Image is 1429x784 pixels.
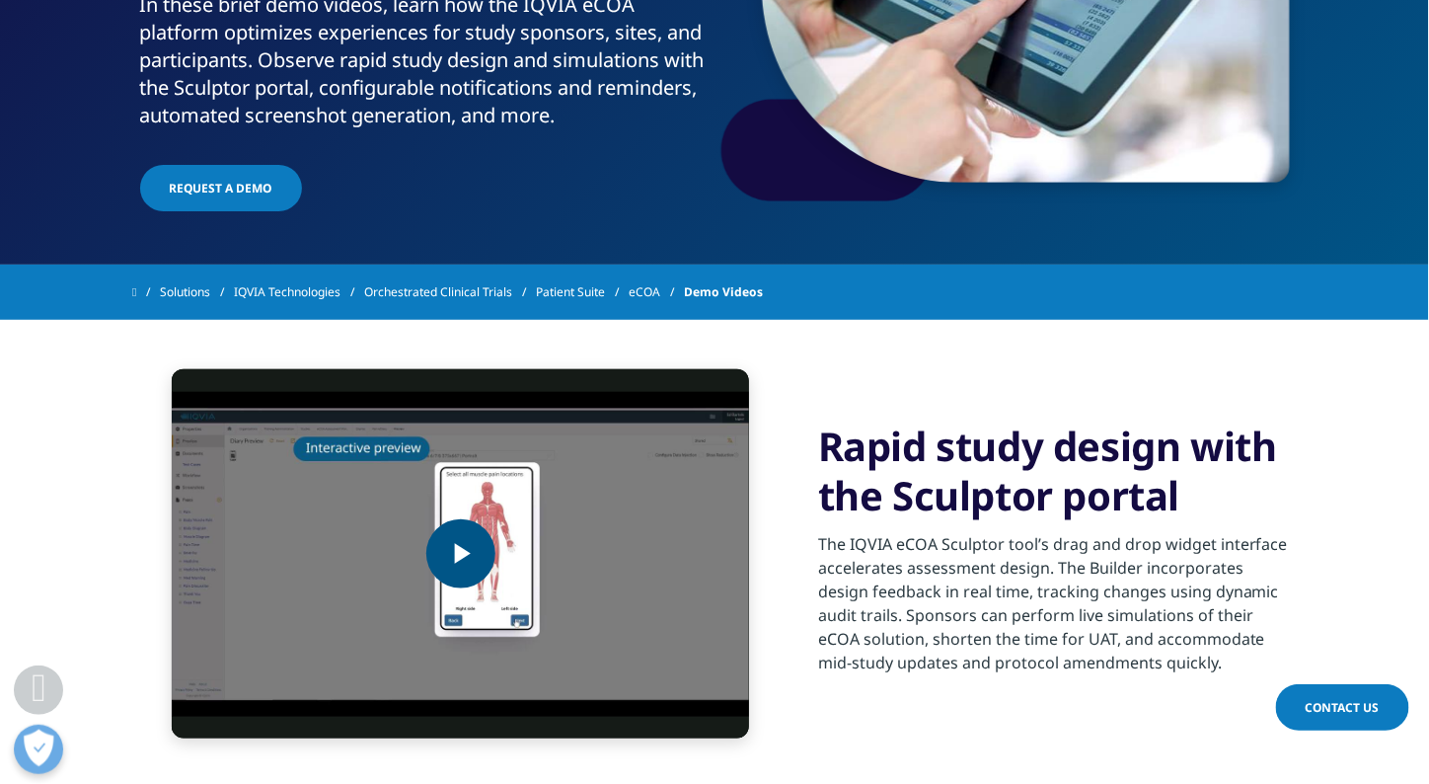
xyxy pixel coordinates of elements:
a: Request a Demo [140,165,302,211]
button: Play Video [426,519,495,588]
button: Open Preferences [14,725,63,774]
h3: Rapid study design with the Sculptor portal [818,422,1297,520]
video-js: Video Player [172,369,749,739]
span: Contact Us [1306,699,1380,716]
p: The IQVIA eCOA Sculptor tool’s drag and drop widget interface accelerates assessment design. The ... [818,532,1297,686]
a: Contact Us [1276,684,1409,731]
a: Patient Suite [536,274,629,310]
span: Request a Demo [170,180,272,196]
span: Demo Videos [684,274,763,310]
a: eCOA [629,274,684,310]
a: Orchestrated Clinical Trials [364,274,536,310]
a: Solutions [160,274,234,310]
a: IQVIA Technologies [234,274,364,310]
